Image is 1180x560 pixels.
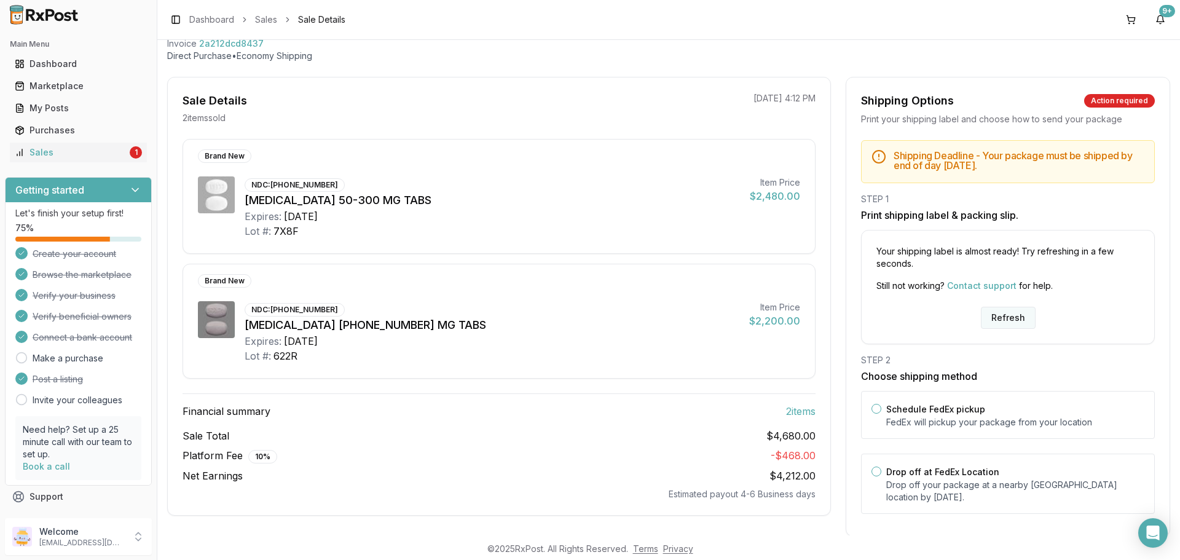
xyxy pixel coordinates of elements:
[183,428,229,443] span: Sale Total
[33,352,103,365] a: Make a purchase
[886,416,1144,428] p: FedEx will pickup your package from your location
[861,208,1155,223] h3: Print shipping label & packing slip.
[273,224,299,239] div: 7X8F
[245,349,271,363] div: Lot #:
[167,50,1170,62] p: Direct Purchase • Economy Shipping
[876,245,1139,270] p: Your shipping label is almost ready! Try refreshing in a few seconds.
[273,349,297,363] div: 622R
[5,508,152,530] button: Feedback
[298,14,345,26] span: Sale Details
[12,527,32,546] img: User avatar
[15,222,34,234] span: 75 %
[15,124,142,136] div: Purchases
[183,404,270,419] span: Financial summary
[1138,518,1168,548] div: Open Intercom Messenger
[1084,94,1155,108] div: Action required
[786,404,816,419] span: 2 item s
[10,75,147,97] a: Marketplace
[189,14,234,26] a: Dashboard
[199,37,264,50] span: 2a212dcd8437
[255,14,277,26] a: Sales
[5,76,152,96] button: Marketplace
[167,37,197,50] div: Invoice
[1159,5,1175,17] div: 9+
[861,113,1155,125] div: Print your shipping label and choose how to send your package
[245,192,740,209] div: [MEDICAL_DATA] 50-300 MG TABS
[861,369,1155,384] h3: Choose shipping method
[15,146,127,159] div: Sales
[5,5,84,25] img: RxPost Logo
[894,151,1144,170] h5: Shipping Deadline - Your package must be shipped by end of day [DATE] .
[183,448,277,463] span: Platform Fee
[750,189,800,203] div: $2,480.00
[33,331,132,344] span: Connect a bank account
[198,274,251,288] div: Brand New
[198,301,235,338] img: Triumeq 600-50-300 MG TABS
[861,92,954,109] div: Shipping Options
[33,373,83,385] span: Post a listing
[5,54,152,74] button: Dashboard
[769,470,816,482] span: $4,212.00
[5,486,152,508] button: Support
[15,102,142,114] div: My Posts
[23,461,70,471] a: Book a call
[10,141,147,164] a: Sales1
[39,538,125,548] p: [EMAIL_ADDRESS][DOMAIN_NAME]
[33,248,116,260] span: Create your account
[749,301,800,314] div: Item Price
[33,290,116,302] span: Verify your business
[10,53,147,75] a: Dashboard
[766,428,816,443] span: $4,680.00
[663,543,693,554] a: Privacy
[861,193,1155,205] div: STEP 1
[39,526,125,538] p: Welcome
[33,310,132,323] span: Verify beneficial owners
[245,303,345,317] div: NDC: [PHONE_NUMBER]
[284,209,318,224] div: [DATE]
[10,119,147,141] a: Purchases
[10,97,147,119] a: My Posts
[10,39,147,49] h2: Main Menu
[750,176,800,189] div: Item Price
[771,449,816,462] span: - $468.00
[248,450,277,463] div: 10 %
[183,468,243,483] span: Net Earnings
[23,424,134,460] p: Need help? Set up a 25 minute call with our team to set up.
[198,176,235,213] img: Dovato 50-300 MG TABS
[245,178,345,192] div: NDC: [PHONE_NUMBER]
[15,207,141,219] p: Let's finish your setup first!
[33,394,122,406] a: Invite your colleagues
[876,280,1139,292] p: Still not working? for help.
[15,183,84,197] h3: Getting started
[245,334,281,349] div: Expires:
[1150,10,1170,30] button: 9+
[189,14,345,26] nav: breadcrumb
[5,98,152,118] button: My Posts
[245,224,271,239] div: Lot #:
[753,92,816,105] p: [DATE] 4:12 PM
[130,146,142,159] div: 1
[886,404,985,414] label: Schedule FedEx pickup
[198,149,251,163] div: Brand New
[245,317,739,334] div: [MEDICAL_DATA] [PHONE_NUMBER] MG TABS
[15,80,142,92] div: Marketplace
[886,479,1144,503] p: Drop off your package at a nearby [GEOGRAPHIC_DATA] location by [DATE] .
[183,488,816,500] div: Estimated payout 4-6 Business days
[861,354,1155,366] div: STEP 2
[886,467,999,477] label: Drop off at FedEx Location
[33,269,132,281] span: Browse the marketplace
[183,92,247,109] div: Sale Details
[633,543,658,554] a: Terms
[5,120,152,140] button: Purchases
[981,307,1036,329] button: Refresh
[5,143,152,162] button: Sales1
[284,334,318,349] div: [DATE]
[183,112,226,124] p: 2 item s sold
[749,314,800,328] div: $2,200.00
[29,513,71,525] span: Feedback
[245,209,281,224] div: Expires:
[15,58,142,70] div: Dashboard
